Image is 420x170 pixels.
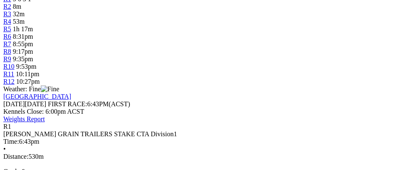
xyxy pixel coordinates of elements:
[13,3,21,10] span: 8m
[48,100,130,107] span: 6:43PM(ACST)
[3,70,14,77] a: R11
[3,138,19,145] span: Time:
[3,153,28,160] span: Distance:
[3,145,6,152] span: •
[3,100,25,107] span: [DATE]
[3,115,45,122] a: Weights Report
[3,10,11,17] a: R3
[13,55,33,62] span: 9:35pm
[13,18,25,25] span: 53m
[3,138,417,145] div: 6:43pm
[3,153,417,160] div: 530m
[3,85,59,92] span: Weather: Fine
[3,25,11,32] a: R5
[48,100,87,107] span: FIRST RACE:
[13,10,25,17] span: 32m
[3,108,417,115] div: Kennels Close: 6:00pm ACST
[13,48,33,55] span: 9:17pm
[13,33,33,40] span: 8:31pm
[13,40,33,47] span: 8:55pm
[3,55,11,62] a: R9
[16,63,37,70] span: 9:53pm
[41,85,59,93] img: Fine
[3,33,11,40] a: R6
[3,123,11,130] span: R1
[3,40,11,47] a: R7
[3,3,11,10] a: R2
[3,78,15,85] a: R12
[3,93,71,100] a: [GEOGRAPHIC_DATA]
[3,48,11,55] a: R8
[3,63,15,70] a: R10
[16,78,40,85] span: 10:27pm
[3,100,46,107] span: [DATE]
[3,130,417,138] div: [PERSON_NAME] GRAIN TRAILERS STAKE CTA Division1
[13,25,33,32] span: 1h 17m
[16,70,39,77] span: 10:11pm
[3,18,11,25] a: R4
